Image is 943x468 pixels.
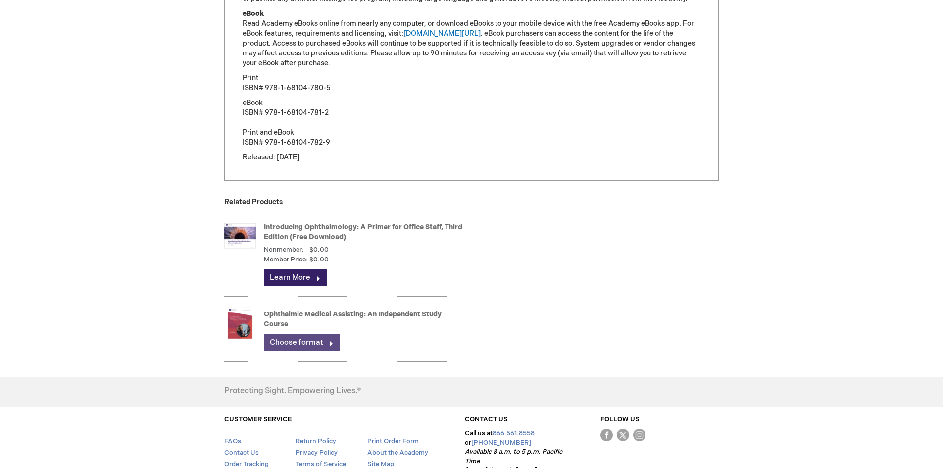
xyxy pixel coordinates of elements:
[367,449,428,457] a: About the Academy
[224,198,283,206] strong: Related Products
[264,334,340,351] a: Choose format
[224,303,256,343] img: Ophthalmic Medical Assisting: An Independent Study Course
[471,439,531,447] a: [PHONE_NUMBER]
[243,98,701,148] p: eBook ISBN# 978-1-68104-781-2 Print and eBook ISBN# 978-1-68104-782-9
[243,9,264,18] strong: eBook
[296,460,346,468] a: Terms of Service
[224,416,292,423] a: CUSTOMER SERVICE
[264,255,308,264] strong: Member Price:
[633,429,645,441] img: instagram
[264,269,327,286] a: Learn More
[264,223,462,241] a: Introducing Ophthalmology: A Primer for Office Staff, Third Edition (Free Download)
[264,245,304,255] strong: Nonmember:
[465,416,508,423] a: CONTACT US
[296,437,336,445] a: Return Policy
[309,255,329,264] span: $0.00
[309,246,329,254] span: $0.00
[243,73,701,93] p: Print ISBN# 978-1-68104-780-5
[367,437,419,445] a: Print Order Form
[224,216,256,256] img: Introducing Ophthalmology: A Primer for Office Staff, Third Edition (Free Download)
[224,437,241,445] a: FAQs
[224,387,361,396] h4: Protecting Sight. Empowering Lives.®
[296,449,338,457] a: Privacy Policy
[403,29,481,38] a: [DOMAIN_NAME][URL]
[600,416,640,423] a: FOLLOW US
[243,153,701,162] p: Released: [DATE]
[617,429,629,441] img: Twitter
[264,310,442,328] a: Ophthalmic Medical Assisting: An Independent Study Course
[243,9,701,68] p: Read Academy eBooks online from nearly any computer, or download eBooks to your mobile device wit...
[600,429,613,441] img: Facebook
[224,460,269,468] a: Order Tracking
[224,449,259,457] a: Contact Us
[367,460,394,468] a: Site Map
[493,429,535,437] a: 866.561.8558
